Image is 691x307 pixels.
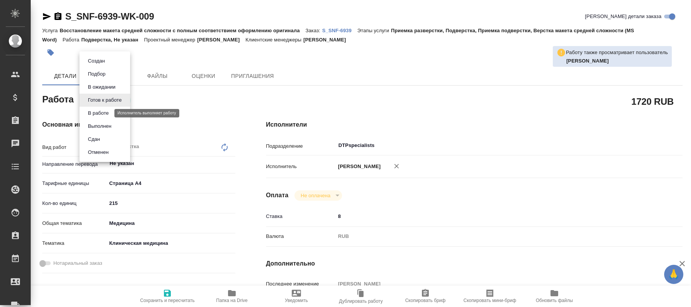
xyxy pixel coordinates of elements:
[86,96,124,104] button: Готов к работе
[86,109,111,117] button: В работе
[86,122,114,130] button: Выполнен
[86,135,102,144] button: Сдан
[86,57,107,65] button: Создан
[86,83,118,91] button: В ожидании
[86,70,108,78] button: Подбор
[86,148,111,157] button: Отменен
